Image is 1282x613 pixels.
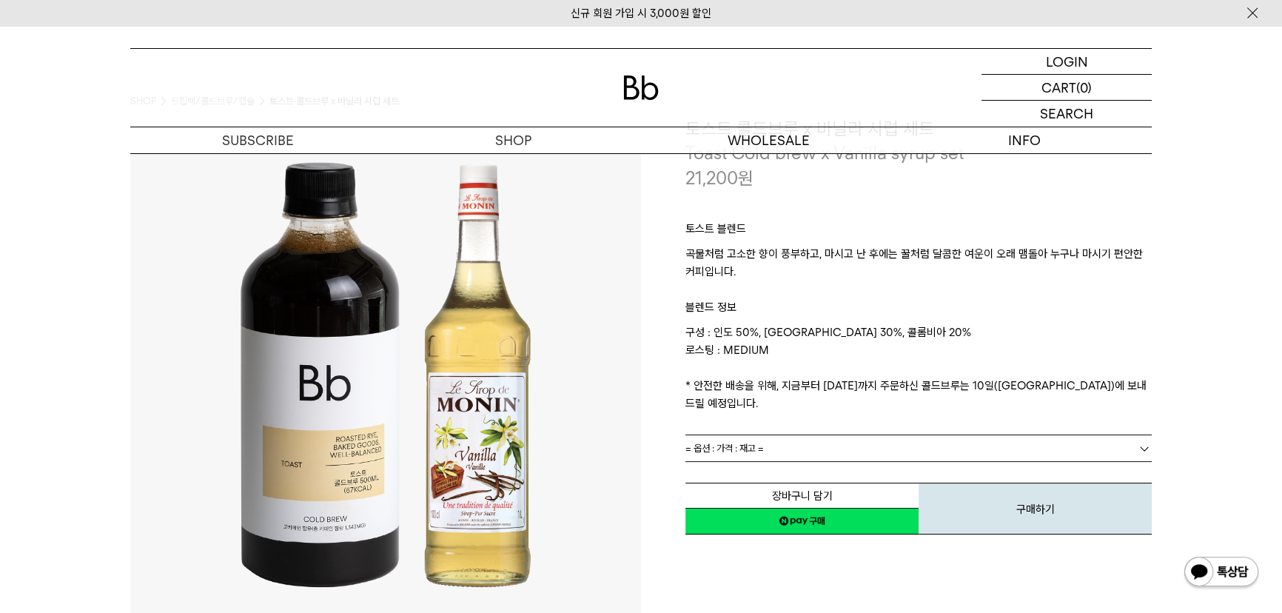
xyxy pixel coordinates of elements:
[623,76,659,100] img: 로고
[641,127,896,153] p: WHOLESALE
[685,281,1152,324] p: 블렌드 정보
[981,49,1152,75] a: LOGIN
[1040,101,1093,127] p: SEARCH
[130,127,386,153] a: SUBSCRIBE
[685,220,1152,245] p: 토스트 블렌드
[1183,555,1260,591] img: 카카오톡 채널 1:1 채팅 버튼
[571,7,711,20] a: 신규 회원 가입 시 3,000원 할인
[738,167,754,189] span: 원
[981,75,1152,101] a: CART (0)
[896,127,1152,153] p: INFO
[685,435,764,461] span: = 옵션 : 가격 : 재고 =
[685,245,1152,281] p: 곡물처럼 고소한 향이 풍부하고, 마시고 난 후에는 꿀처럼 달콤한 여운이 오래 맴돌아 누구나 마시기 편안한 커피입니다.
[1076,75,1092,100] p: (0)
[685,508,919,535] a: 새창
[386,127,641,153] a: SHOP
[685,166,754,191] p: 21,200
[1041,75,1076,100] p: CART
[1046,49,1088,74] p: LOGIN
[919,483,1152,535] button: 구매하기
[685,483,919,509] button: 장바구니 담기
[685,324,1152,412] p: 구성 : 인도 50%, [GEOGRAPHIC_DATA] 30%, 콜롬비아 20% 로스팅 : MEDIUM * 안전한 배송을 위해, 지금부터 [DATE]까지 주문하신 콜드브루는 ...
